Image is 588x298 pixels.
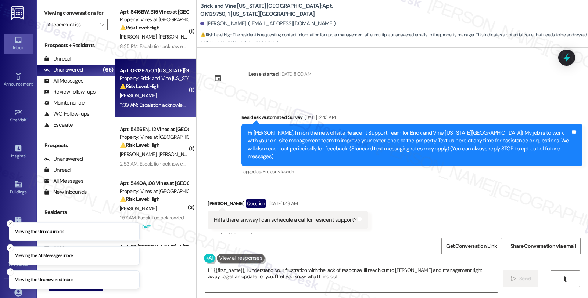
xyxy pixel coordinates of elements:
b: Brick and Vine [US_STATE][GEOGRAPHIC_DATA]: Apt. OK129750, 1 [US_STATE][GEOGRAPHIC_DATA] [200,2,347,18]
strong: ⚠️ Risk Level: High [120,83,159,90]
div: Property: Vines at [GEOGRAPHIC_DATA] [120,188,188,195]
a: Templates • [4,250,33,270]
div: Residents [37,208,115,216]
div: [DATE] 8:00 AM [279,70,311,78]
button: Close toast [7,268,14,276]
div: [PERSON_NAME] [208,199,368,211]
div: Apt. 57, [PERSON_NAME] at [PERSON_NAME] [120,243,188,251]
div: [DATE] 1:49 AM [268,200,298,207]
div: WO Follow-ups [44,110,89,118]
strong: ⚠️ Risk Level: High [200,32,232,38]
span: [PERSON_NAME] [120,151,159,157]
label: Viewing conversations for [44,7,108,19]
span: • [33,80,34,86]
textarea: Hi {{first_name}}, I understand your frustration with the lack of response. I'll reach out to [PE... [205,265,498,292]
span: [PERSON_NAME] [120,205,157,212]
div: Apt. 8416BW, B15 Vines at [GEOGRAPHIC_DATA] [120,8,188,16]
a: Site Visit • [4,106,33,126]
i:  [100,22,104,28]
strong: ⚠️ Risk Level: High [120,196,159,202]
span: • [26,116,28,121]
div: Tagged as: [208,229,368,240]
span: Send [519,275,531,283]
div: Unread [44,55,71,63]
button: Close toast [7,244,14,251]
div: Review follow-ups [44,88,96,96]
p: Viewing the Unanswered inbox [15,277,73,283]
span: : The resident is requesting contact information for upper management after multiple unanswered e... [200,31,588,47]
strong: ⚠️ Risk Level: High [120,24,159,31]
button: Close toast [7,220,14,227]
span: Property launch [263,168,294,175]
strong: ⚠️ Risk Level: High [120,142,159,148]
p: Viewing the All Messages inbox [15,252,73,259]
span: • [25,152,26,157]
div: Apt. 5440A, .08 Vines at [GEOGRAPHIC_DATA] [120,179,188,187]
p: Viewing the Unread inbox [15,228,63,235]
div: All Messages [44,77,83,85]
img: ResiDesk Logo [11,6,26,20]
div: [PERSON_NAME]. ([EMAIL_ADDRESS][DOMAIN_NAME]) [200,20,336,28]
div: Unread [44,166,71,174]
div: Hi! Is there anyway I can schedule a call for resident support? [214,216,356,224]
div: (65) [101,64,115,76]
div: Residesk Automated Survey [241,113,582,124]
div: Unanswered [44,155,83,163]
a: Buildings [4,178,33,198]
div: Maintenance [44,99,85,107]
div: Question [246,199,266,208]
div: Lease started [248,70,279,78]
span: Get Conversation Link [446,242,497,250]
div: Escalate [44,121,73,129]
div: Prospects + Residents [37,41,115,49]
i:  [511,276,516,282]
a: Insights • [4,142,33,162]
a: Inbox [4,34,33,54]
input: All communities [47,19,96,30]
button: Share Conversation via email [506,238,581,254]
div: Property: Vines at [GEOGRAPHIC_DATA] [120,133,188,141]
div: Prospects [37,142,115,149]
div: Apt. 5456EN, .12 Vines at [GEOGRAPHIC_DATA] [120,126,188,133]
div: Archived on [DATE] [119,222,189,232]
div: Unanswered [44,66,83,74]
div: Property: Vines at [GEOGRAPHIC_DATA] [120,16,188,23]
div: New Inbounds [44,188,87,196]
div: Tagged as: [241,166,582,177]
button: Send [503,270,539,287]
button: Get Conversation Link [441,238,502,254]
span: [PERSON_NAME] [159,33,196,40]
span: [PERSON_NAME] [159,151,198,157]
span: [PERSON_NAME] [120,33,159,40]
div: All Messages [44,177,83,185]
div: [DATE] 12:43 AM [303,113,336,121]
a: Leads [4,214,33,234]
div: Hi [PERSON_NAME], I'm on the new offsite Resident Support Team for Brick and Vine [US_STATE][GEOG... [248,129,571,161]
span: [PERSON_NAME] [120,92,157,99]
i:  [563,276,568,282]
div: Apt. OK129750, 1 [US_STATE][GEOGRAPHIC_DATA] [120,67,188,74]
span: Share Conversation via email [510,242,576,250]
span: Call request [229,232,252,238]
div: Property: Brick and Vine [US_STATE][GEOGRAPHIC_DATA] [120,74,188,82]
